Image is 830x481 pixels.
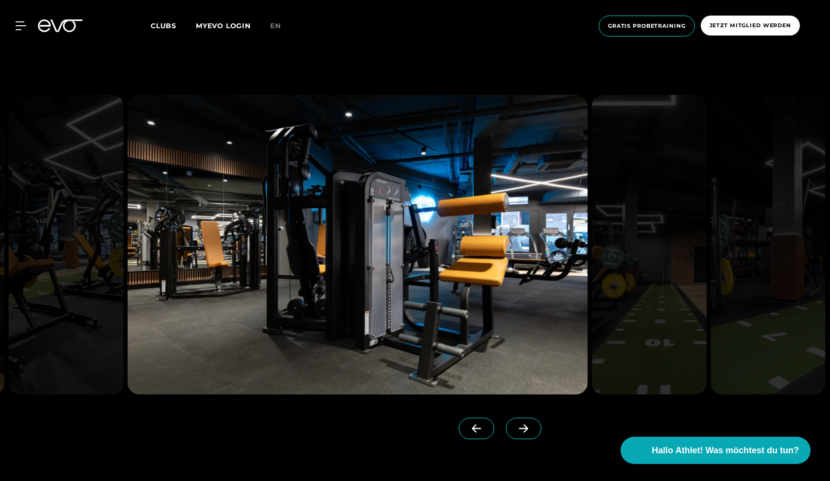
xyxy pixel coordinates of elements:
[127,95,588,394] img: evofitness
[270,21,281,30] span: en
[608,22,686,30] span: Gratis Probetraining
[621,437,811,464] button: Hallo Athlet! Was möchtest du tun?
[196,21,251,30] a: MYEVO LOGIN
[596,16,698,36] a: Gratis Probetraining
[710,95,826,394] img: evofitness
[591,95,707,394] img: evofitness
[151,21,176,30] span: Clubs
[709,21,791,30] span: Jetzt Mitglied werden
[698,16,803,36] a: Jetzt Mitglied werden
[151,21,196,30] a: Clubs
[652,444,799,457] span: Hallo Athlet! Was möchtest du tun?
[270,20,293,32] a: en
[8,95,123,394] img: evofitness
